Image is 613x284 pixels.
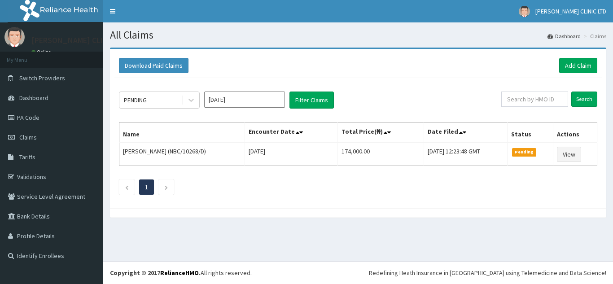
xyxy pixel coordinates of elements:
[338,122,424,143] th: Total Price(₦)
[160,269,199,277] a: RelianceHMO
[512,148,537,156] span: Pending
[553,122,597,143] th: Actions
[19,133,37,141] span: Claims
[110,29,606,41] h1: All Claims
[19,94,48,102] span: Dashboard
[110,269,201,277] strong: Copyright © 2017 .
[582,32,606,40] li: Claims
[535,7,606,15] span: [PERSON_NAME] CLINIC LTD
[19,74,65,82] span: Switch Providers
[103,261,613,284] footer: All rights reserved.
[557,147,581,162] a: View
[559,58,597,73] a: Add Claim
[424,143,507,166] td: [DATE] 12:23:48 GMT
[4,27,25,47] img: User Image
[245,122,338,143] th: Encounter Date
[145,183,148,191] a: Page 1 is your current page
[119,122,245,143] th: Name
[507,122,553,143] th: Status
[424,122,507,143] th: Date Filed
[125,183,129,191] a: Previous page
[519,6,530,17] img: User Image
[289,92,334,109] button: Filter Claims
[245,143,338,166] td: [DATE]
[204,92,285,108] input: Select Month and Year
[31,49,53,55] a: Online
[501,92,568,107] input: Search by HMO ID
[31,36,130,44] p: [PERSON_NAME] CLINIC LTD
[119,58,188,73] button: Download Paid Claims
[338,143,424,166] td: 174,000.00
[164,183,168,191] a: Next page
[571,92,597,107] input: Search
[119,143,245,166] td: [PERSON_NAME] (NBC/10268/D)
[124,96,147,105] div: PENDING
[19,153,35,161] span: Tariffs
[547,32,581,40] a: Dashboard
[369,268,606,277] div: Redefining Heath Insurance in [GEOGRAPHIC_DATA] using Telemedicine and Data Science!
